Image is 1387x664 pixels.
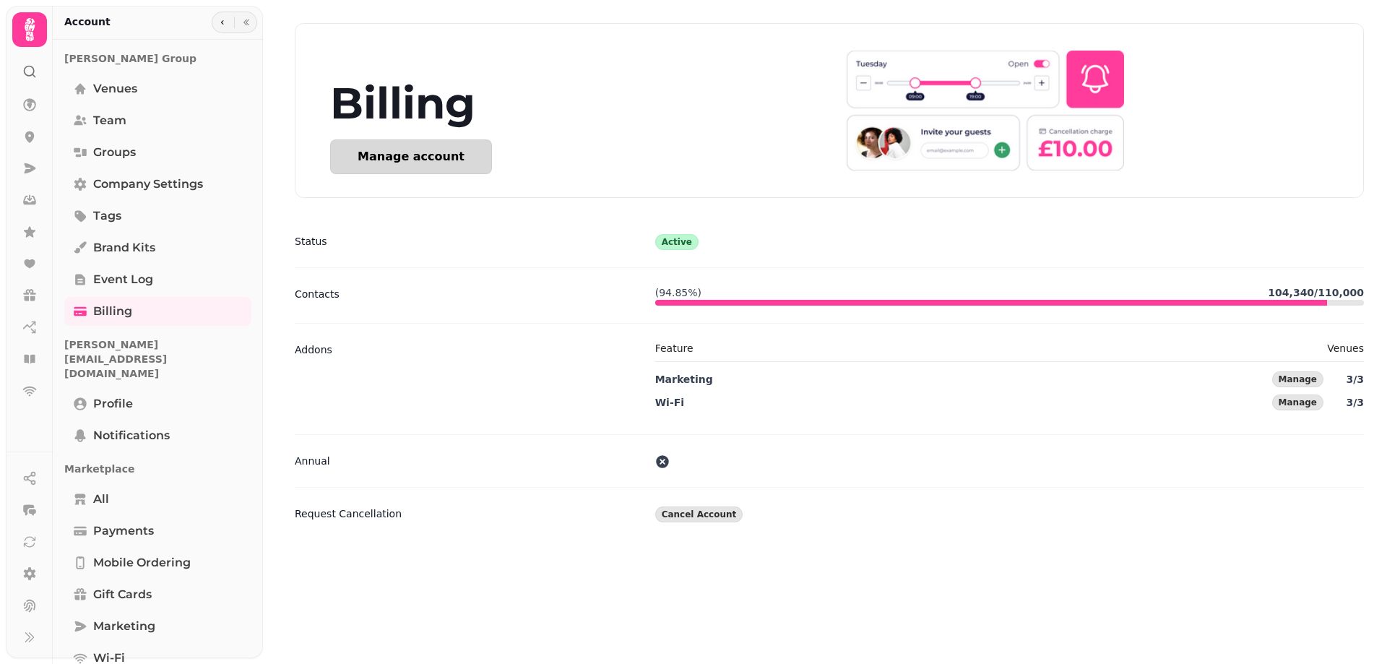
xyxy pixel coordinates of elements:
span: Manage [1279,398,1317,407]
p: Request Cancellation [295,505,402,522]
p: Contacts [295,285,340,303]
a: Event log [64,265,251,294]
a: Groups [64,138,251,167]
span: Mobile ordering [93,554,191,572]
img: header [847,47,1124,174]
p: 3 / 3 [1329,371,1364,388]
p: ( 94.85 %) [655,285,701,300]
button: Manage account [330,139,492,174]
a: Payments [64,517,251,546]
span: Tags [93,207,121,225]
span: Company settings [93,176,203,193]
span: Billing [93,303,132,320]
b: 104,340 / 110,000 [1268,287,1364,298]
a: Tags [64,202,251,230]
span: Manage [1279,375,1317,384]
span: Cancel Account [662,510,737,519]
dt: Annual [295,452,644,470]
span: Team [93,112,126,129]
div: Manage account [358,151,465,163]
span: Brand Kits [93,239,155,256]
p: Feature [655,341,693,355]
a: Brand Kits [64,233,251,262]
a: Company settings [64,170,251,199]
p: Marketplace [64,456,251,482]
dt: Addons [295,341,644,417]
span: Event log [93,271,153,288]
span: Notifications [93,427,170,444]
dt: Status [295,233,644,250]
p: Wi-Fi [655,394,684,411]
span: Groups [93,144,136,161]
a: Venues [64,74,251,103]
button: Manage [1272,394,1323,410]
div: Active [655,234,699,250]
p: [PERSON_NAME][EMAIL_ADDRESS][DOMAIN_NAME] [64,332,251,387]
span: Venues [93,80,137,98]
h2: Account [64,14,111,29]
span: All [93,491,109,508]
div: Billing [330,82,847,125]
a: Mobile ordering [64,548,251,577]
a: Profile [64,389,251,418]
button: Cancel Account [655,506,743,522]
a: Gift cards [64,580,251,609]
span: Payments [93,522,154,540]
a: All [64,485,251,514]
a: Notifications [64,421,251,450]
button: Manage [1272,371,1323,387]
a: Billing [64,297,251,326]
span: Profile [93,395,133,413]
a: Team [64,106,251,135]
p: Marketing [655,371,713,388]
p: 3 / 3 [1329,394,1364,411]
p: [PERSON_NAME] Group [64,46,251,72]
span: Gift cards [93,586,152,603]
a: Marketing [64,612,251,641]
span: Marketing [93,618,155,635]
p: Venues [1327,341,1364,355]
